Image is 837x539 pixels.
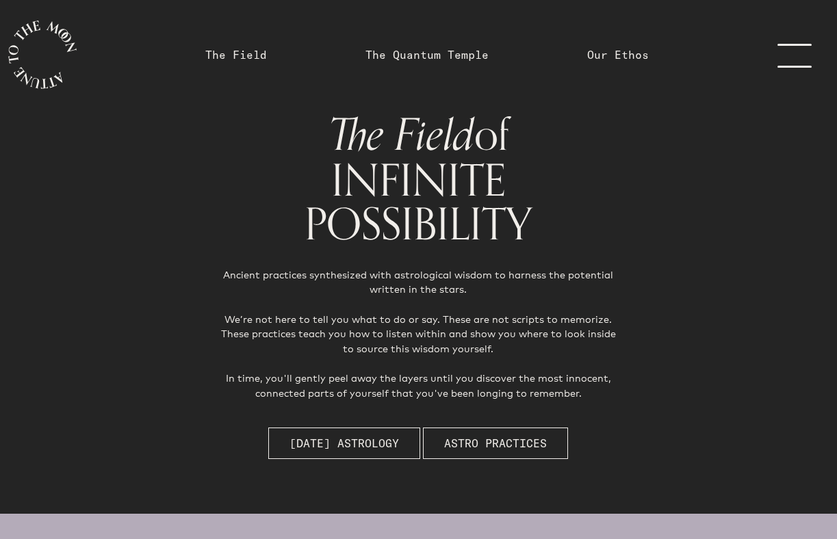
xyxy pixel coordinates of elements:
span: The Field [329,100,474,172]
p: Ancient practices synthesized with astrological wisdom to harness the potential written in the st... [217,267,620,400]
button: [DATE] Astrology [268,428,420,459]
span: [DATE] Astrology [289,435,399,451]
a: The Quantum Temple [365,47,489,63]
button: Astro Practices [423,428,568,459]
a: The Field [205,47,267,63]
h1: of INFINITE POSSIBILITY [195,112,642,246]
span: Astro Practices [444,435,547,451]
a: Our Ethos [587,47,649,63]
